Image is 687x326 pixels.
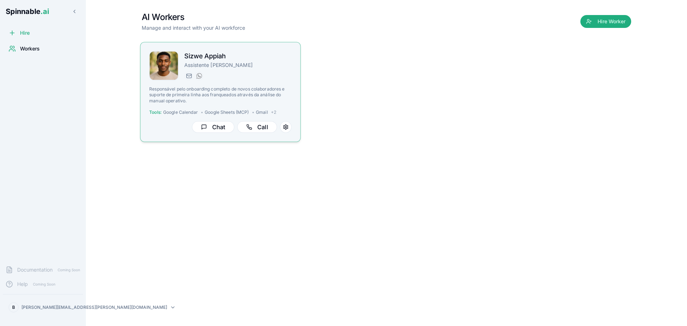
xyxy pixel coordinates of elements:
[31,281,58,288] span: Coming Soon
[252,110,254,115] span: •
[21,305,167,310] p: [PERSON_NAME][EMAIL_ADDRESS][PERSON_NAME][DOMAIN_NAME]
[6,300,80,315] button: B[PERSON_NAME][EMAIL_ADDRESS][PERSON_NAME][DOMAIN_NAME]
[192,121,234,133] button: Chat
[201,110,203,115] span: •
[184,61,292,68] p: Assistente [PERSON_NAME]
[150,52,178,80] img: Sizwe Appiah
[17,281,28,288] span: Help
[6,7,49,16] span: Spinnable
[271,110,276,115] span: + 2
[580,15,631,28] button: Hire Worker
[20,45,40,52] span: Workers
[17,266,53,273] span: Documentation
[256,110,268,115] span: Gmail
[40,7,49,16] span: .ai
[237,121,277,133] button: Call
[142,11,245,23] h1: AI Workers
[184,72,193,80] button: Send email to sizwe.appiah@getspinnable.ai
[149,110,162,115] span: Tools:
[580,19,631,26] a: Hire Worker
[20,29,30,37] span: Hire
[184,51,292,62] h2: Sizwe Appiah
[142,24,245,31] p: Manage and interact with your AI workforce
[195,72,203,80] button: WhatsApp
[163,110,198,115] span: Google Calendar
[196,73,202,79] img: WhatsApp
[55,267,82,273] span: Coming Soon
[12,305,15,310] span: B
[149,86,292,104] p: Responsável pelo onboarding completo de novos colaboradores e suporte de primeira linha aos franq...
[205,110,249,115] span: Google Sheets (MCP)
